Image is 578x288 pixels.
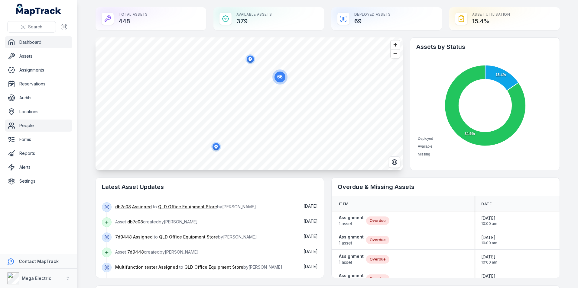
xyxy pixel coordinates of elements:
span: to by [PERSON_NAME] [115,234,257,239]
a: 7d9448 [127,249,144,255]
span: [DATE] [304,234,318,239]
strong: Mega Electric [22,276,51,281]
button: Search [7,21,56,33]
div: Overdue [366,255,389,264]
strong: Assignment [339,234,364,240]
a: Assignment1 asset [339,253,364,265]
a: Locations [5,106,72,118]
time: 18/08/2025, 1:52:38 pm [304,249,318,254]
time: 30/04/2025, 10:00:00 am [481,215,497,226]
div: Overdue [366,216,389,225]
a: 7d9448 [115,234,132,240]
span: 1 asset [339,259,364,265]
time: 30/01/2025, 10:00:00 am [481,235,497,245]
span: [DATE] [304,264,318,269]
time: 18/08/2025, 1:48:22 pm [304,264,318,269]
a: db7c08 [127,219,143,225]
span: to by [PERSON_NAME] [115,204,256,209]
h2: Assets by Status [416,43,554,51]
span: Search [28,24,42,30]
a: Dashboard [5,36,72,48]
button: Zoom in [391,40,400,49]
div: Overdue [366,274,389,283]
span: [DATE] [481,215,497,221]
strong: Assignment [339,215,364,221]
span: [DATE] [304,219,318,224]
a: Assets [5,50,72,62]
a: QLD Office Equipment Store [159,234,218,240]
span: Asset created by [PERSON_NAME] [115,219,198,224]
span: to by [PERSON_NAME] [115,264,282,270]
a: Assigned [158,264,178,270]
time: 18/08/2025, 2:04:52 pm [304,203,318,209]
a: Forms [5,133,72,146]
span: Deployed [418,136,433,141]
span: [DATE] [481,254,497,260]
a: Reports [5,147,72,159]
a: QLD Office Equipment Store [158,204,217,210]
strong: Assignment [339,273,364,279]
span: [DATE] [304,203,318,209]
h2: Latest Asset Updates [102,183,318,191]
a: Audits [5,92,72,104]
span: [DATE] [304,249,318,254]
a: Reservations [5,78,72,90]
button: Switch to Satellite View [389,156,400,168]
span: 10:00 am [481,260,497,265]
span: [DATE] [481,235,497,241]
time: 30/01/2025, 10:00:00 am [481,273,497,284]
a: Assignment1 asset [339,234,364,246]
button: Zoom out [391,49,400,58]
span: 1 asset [339,221,364,227]
a: MapTrack [16,4,61,16]
a: QLD Office Equipment Store [184,264,243,270]
span: Item [339,202,348,206]
span: [DATE] [481,273,497,279]
a: Assignment1 asset [339,215,364,227]
a: Multifunction tester [115,264,157,270]
strong: Contact MapTrack [19,259,59,264]
div: Overdue [366,236,389,244]
text: 66 [277,74,283,79]
canvas: Map [96,37,403,170]
a: Assignment [339,273,364,285]
a: Alerts [5,161,72,173]
a: People [5,120,72,132]
time: 18/08/2025, 2:03:25 pm [304,219,318,224]
strong: Assignment [339,253,364,259]
span: Missing [418,152,430,156]
span: Available [418,144,432,149]
h2: Overdue & Missing Assets [338,183,554,191]
span: 10:00 am [481,221,497,226]
a: Assigned [132,204,152,210]
a: db7c08 [115,204,131,210]
span: Date [481,202,492,206]
a: Assigned [133,234,153,240]
time: 30/01/2025, 10:00:00 am [481,254,497,265]
time: 18/08/2025, 1:54:14 pm [304,234,318,239]
span: Asset created by [PERSON_NAME] [115,249,199,254]
span: 1 asset [339,240,364,246]
span: 10:00 am [481,241,497,245]
a: Settings [5,175,72,187]
a: Assignments [5,64,72,76]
